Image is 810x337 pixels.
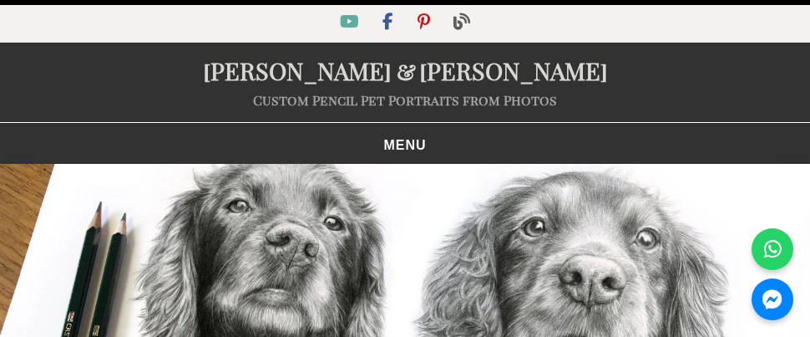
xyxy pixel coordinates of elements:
[372,135,437,156] button: Toggle navigation
[392,54,419,86] span: &
[372,16,407,30] a: Facebook
[203,54,608,86] a: [PERSON_NAME]&[PERSON_NAME]
[443,16,480,30] a: Blog
[752,228,793,270] a: WhatsApp
[752,278,793,320] a: Messenger
[383,139,426,152] span: MENU
[408,16,443,30] a: Pinterest
[330,16,372,30] a: YouTube
[253,91,557,109] a: Custom Pencil Pet Portraits from Photos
